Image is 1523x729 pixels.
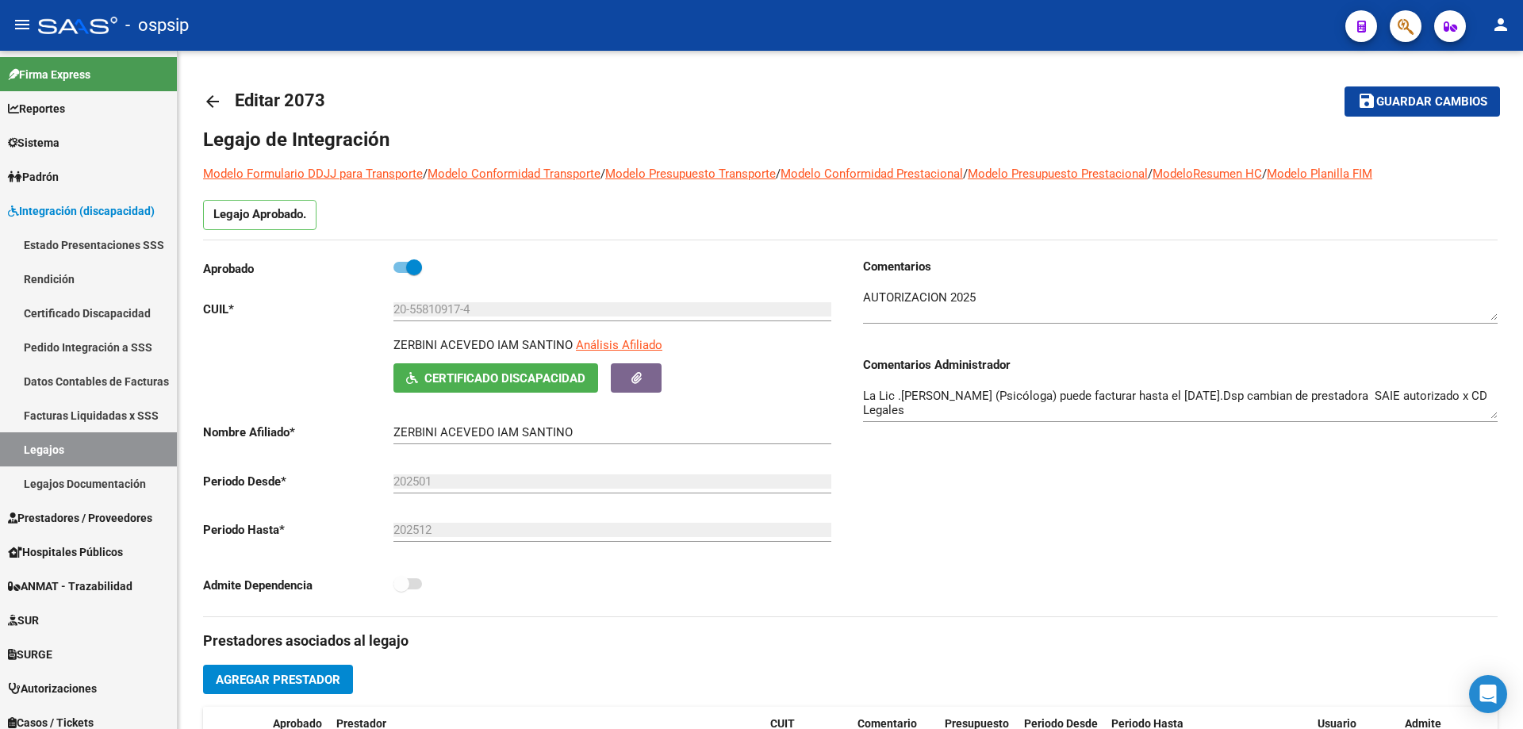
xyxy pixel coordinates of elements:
[203,521,393,539] p: Periodo Hasta
[235,90,325,110] span: Editar 2073
[13,15,32,34] mat-icon: menu
[424,371,585,386] span: Certificado Discapacidad
[8,202,155,220] span: Integración (discapacidad)
[1357,91,1376,110] mat-icon: save
[125,8,189,43] span: - ospsip
[8,646,52,663] span: SURGE
[1491,15,1510,34] mat-icon: person
[203,127,1498,152] h1: Legajo de Integración
[203,301,393,318] p: CUIL
[203,167,423,181] a: Modelo Formulario DDJJ para Transporte
[8,680,97,697] span: Autorizaciones
[8,577,132,595] span: ANMAT - Trazabilidad
[8,509,152,527] span: Prestadores / Proveedores
[8,543,123,561] span: Hospitales Públicos
[863,258,1498,275] h3: Comentarios
[8,168,59,186] span: Padrón
[8,612,39,629] span: SUR
[863,356,1498,374] h3: Comentarios Administrador
[1345,86,1500,116] button: Guardar cambios
[203,577,393,594] p: Admite Dependencia
[576,338,662,352] span: Análisis Afiliado
[1267,167,1372,181] a: Modelo Planilla FIM
[1153,167,1262,181] a: ModeloResumen HC
[216,673,340,687] span: Agregar Prestador
[8,134,59,152] span: Sistema
[203,473,393,490] p: Periodo Desde
[393,363,598,393] button: Certificado Discapacidad
[203,665,353,694] button: Agregar Prestador
[203,200,316,230] p: Legajo Aprobado.
[1376,95,1487,109] span: Guardar cambios
[203,424,393,441] p: Nombre Afiliado
[203,92,222,111] mat-icon: arrow_back
[203,630,1498,652] h3: Prestadores asociados al legajo
[428,167,600,181] a: Modelo Conformidad Transporte
[8,66,90,83] span: Firma Express
[393,336,573,354] p: ZERBINI ACEVEDO IAM SANTINO
[1469,675,1507,713] div: Open Intercom Messenger
[203,260,393,278] p: Aprobado
[8,100,65,117] span: Reportes
[605,167,776,181] a: Modelo Presupuesto Transporte
[968,167,1148,181] a: Modelo Presupuesto Prestacional
[781,167,963,181] a: Modelo Conformidad Prestacional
